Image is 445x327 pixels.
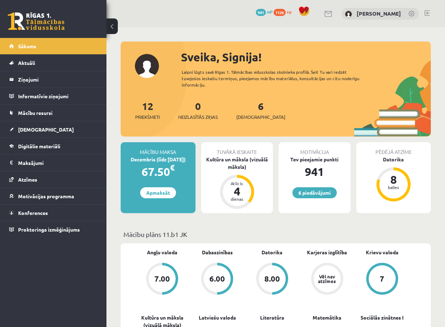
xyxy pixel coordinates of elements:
div: 67.50 [121,163,196,180]
legend: Informatīvie ziņojumi [18,88,98,104]
a: Rīgas 1. Tālmācības vidusskola [8,12,65,30]
a: Proktoringa izmēģinājums [9,221,98,238]
span: 1126 [274,9,286,16]
a: 7 [355,263,410,296]
a: 0Neizlasītās ziņas [178,100,218,121]
span: [DEMOGRAPHIC_DATA] [236,113,285,121]
a: Sākums [9,38,98,54]
div: 6.00 [209,275,225,283]
span: Motivācijas programma [18,193,74,199]
a: [PERSON_NAME] [357,10,401,17]
a: Karjeras izglītība [307,249,347,256]
div: Decembris (līdz [DATE]) [121,156,196,163]
a: Latviešu valoda [199,314,236,321]
span: mP [267,9,273,15]
span: € [170,162,175,173]
a: [DEMOGRAPHIC_DATA] [9,121,98,138]
a: Literatūra [260,314,284,321]
div: 941 [279,163,351,180]
a: Motivācijas programma [9,188,98,204]
a: Apmaksāt [140,187,176,198]
a: Sociālās zinātnes I [361,314,403,321]
div: 8.00 [264,275,280,283]
div: Tuvākā ieskaite [201,142,273,156]
div: Tev pieejamie punkti [279,156,351,163]
div: balles [383,185,404,189]
div: Sveika, Signija! [181,49,431,66]
span: Sākums [18,43,36,49]
span: Proktoringa izmēģinājums [18,226,80,233]
legend: Maksājumi [18,155,98,171]
div: Atlicis [226,181,248,185]
a: Aktuāli [9,55,98,71]
a: Mācību resursi [9,105,98,121]
div: Motivācija [279,142,351,156]
a: Digitālie materiāli [9,138,98,154]
div: dienas [226,197,248,201]
span: Priekšmeti [135,113,160,121]
div: Mācību maksa [121,142,196,156]
div: 4 [226,185,248,197]
span: [DEMOGRAPHIC_DATA] [18,126,74,133]
a: 8.00 [245,263,300,296]
div: 7 [380,275,384,283]
a: Datorika [262,249,282,256]
span: xp [287,9,291,15]
a: 941 mP [256,9,273,15]
a: Ziņojumi [9,71,98,88]
img: Signija Fazekaša [345,11,352,18]
a: Kultūra un māksla (vizuālā māksla) Atlicis 4 dienas [201,156,273,210]
a: Matemātika [313,314,341,321]
legend: Ziņojumi [18,71,98,88]
div: Laipni lūgts savā Rīgas 1. Tālmācības vidusskolas skolnieka profilā. Šeit Tu vari redzēt tuvojošo... [182,69,368,88]
div: Pēdējā atzīme [356,142,431,156]
a: 1126 xp [274,9,295,15]
a: Krievu valoda [366,249,399,256]
span: Konferences [18,210,48,216]
span: Digitālie materiāli [18,143,60,149]
a: Atzīmes [9,171,98,188]
a: Dabaszinības [202,249,233,256]
a: 12Priekšmeti [135,100,160,121]
p: Mācību plāns 11.b1 JK [123,229,428,239]
a: 6[DEMOGRAPHIC_DATA] [236,100,285,121]
a: Konferences [9,205,98,221]
div: Datorika [356,156,431,163]
a: Maksājumi [9,155,98,171]
a: 7.00 [135,263,190,296]
a: 6 piedāvājumi [292,187,337,198]
a: Datorika 8 balles [356,156,431,203]
div: Kultūra un māksla (vizuālā māksla) [201,156,273,171]
span: Atzīmes [18,176,37,183]
div: Vēl nav atzīmes [317,274,337,283]
span: Mācību resursi [18,110,53,116]
a: Vēl nav atzīmes [300,263,355,296]
div: 7.00 [154,275,170,283]
a: 6.00 [190,263,245,296]
div: 8 [383,174,404,185]
a: Informatīvie ziņojumi [9,88,98,104]
span: Neizlasītās ziņas [178,113,218,121]
a: Angļu valoda [147,249,177,256]
span: 941 [256,9,266,16]
span: Aktuāli [18,60,35,66]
